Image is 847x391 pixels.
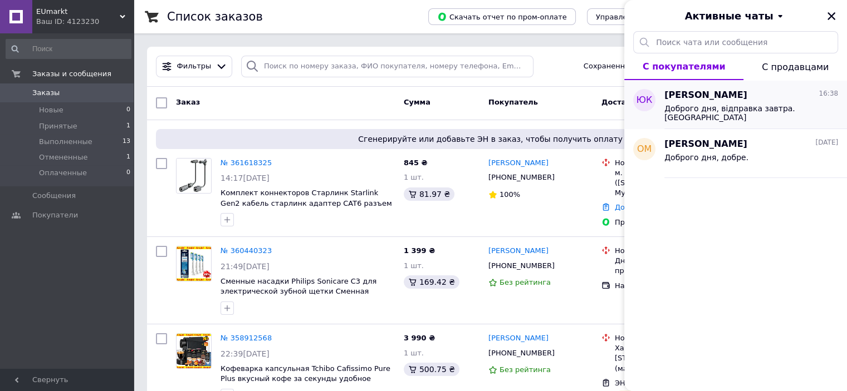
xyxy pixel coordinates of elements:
button: С покупателями [624,53,743,80]
span: Управление статусами [596,13,683,21]
div: Пром-оплата [615,217,728,227]
div: [PHONE_NUMBER] [486,170,557,185]
span: [PERSON_NAME] [664,138,747,151]
button: Закрыть [825,9,838,23]
button: Активные чаты [655,9,816,23]
span: Доставка и оплата [601,98,680,106]
input: Поиск чата или сообщения [633,31,838,53]
span: Покупатели [32,210,78,220]
span: ЮК [637,94,653,107]
h1: Список заказов [167,10,263,23]
span: Выполненные [39,137,92,147]
span: С продавцами [762,62,829,72]
span: 1 [126,121,130,131]
a: Комплект коннекторов Старлинк Starlink Gen2 кабель старлинк адаптер CAT6 разъем RJ45 переходник eum [221,189,392,217]
span: Сохраненные фильтры: [584,61,674,72]
a: № 360440323 [221,246,272,255]
span: [DATE] [815,138,838,147]
a: Фото товару [176,333,212,369]
div: 81.97 ₴ [404,187,454,201]
img: Фото товару [177,334,211,368]
div: [PHONE_NUMBER] [486,259,557,273]
button: Скачать отчет по пром-оплате [428,8,576,25]
span: 1 шт. [404,173,424,181]
span: Заказ [176,98,200,106]
button: ОМ[PERSON_NAME][DATE]Доброго дня, добре. [624,129,847,178]
span: ОМ [637,143,652,156]
span: Оплаченные [39,168,87,178]
span: Покупатель [488,98,538,106]
a: [PERSON_NAME] [488,246,549,256]
span: 21:49[DATE] [221,262,270,271]
span: Фильтры [177,61,212,72]
span: 16:38 [819,89,838,98]
span: 0 [126,105,130,115]
img: Фото товару [177,246,211,281]
a: Добавить ЭН [615,203,664,211]
span: Без рейтинга [500,365,551,374]
span: Новые [39,105,63,115]
span: Заказы и сообщения [32,69,111,79]
span: 1 шт. [404,349,424,357]
div: Дніпро, №13 (до 30 кг): просп. Науки, 43 (ТРЦ "Leto") [615,256,728,276]
img: Фото товару [177,159,211,193]
div: [PHONE_NUMBER] [486,346,557,360]
button: С продавцами [743,53,847,80]
span: 1 [126,152,130,162]
span: ЭН: 20451234694392 [615,379,694,387]
span: Сумма [404,98,430,106]
span: 13 [123,137,130,147]
span: Без рейтинга [500,278,551,286]
span: Сообщения [32,191,76,201]
span: Скачать отчет по пром-оплате [437,12,567,22]
a: [PERSON_NAME] [488,333,549,344]
span: 14:17[DATE] [221,174,270,182]
span: EUmarkt [36,7,120,17]
a: Фото товару [176,158,212,194]
a: [PERSON_NAME] [488,158,549,169]
span: 3 990 ₴ [404,334,435,342]
span: [PERSON_NAME] [664,89,747,102]
button: Управление статусами [587,8,692,25]
a: № 358912568 [221,334,272,342]
span: Принятые [39,121,77,131]
span: Активные чаты [685,9,773,23]
span: Сгенерируйте или добавьте ЭН в заказ, чтобы получить оплату [160,133,820,145]
span: 845 ₴ [404,159,428,167]
span: 1 шт. [404,261,424,270]
div: Нова Пошта [615,333,728,343]
div: Харьков, №164 (до 5 кг): [STREET_ADDRESS] (маг."Thrash") [615,343,728,374]
span: 100% [500,190,520,199]
div: Наложенный платеж [615,281,728,291]
a: Фото товару [176,246,212,281]
span: Доброго дня, відправка завтра. [GEOGRAPHIC_DATA] [664,104,822,122]
span: 0 [126,168,130,178]
input: Поиск по номеру заказа, ФИО покупателя, номеру телефона, Email, номеру накладной [241,56,533,77]
div: 500.75 ₴ [404,363,459,376]
a: Сменные насадки Philips Sonicare C3 для электрической зубной щетки Сменная насадка для электричес... [221,277,384,316]
div: Ваш ID: 4123230 [36,17,134,27]
span: С покупателями [643,61,726,72]
span: 1 399 ₴ [404,246,435,255]
span: 22:39[DATE] [221,349,270,358]
span: Заказы [32,88,60,98]
a: № 361618325 [221,159,272,167]
span: Доброго дня, добре. [664,153,748,162]
div: Нова Пошта [615,158,728,168]
button: ЮК[PERSON_NAME]16:38Доброго дня, відправка завтра. [GEOGRAPHIC_DATA] [624,80,847,129]
div: Нова Пошта [615,246,728,256]
div: м. [GEOGRAPHIC_DATA] ([STREET_ADDRESS]: вул. Музична, 15 [615,168,728,199]
div: 169.42 ₴ [404,275,459,289]
span: Отмененные [39,152,87,162]
input: Поиск [6,39,131,59]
